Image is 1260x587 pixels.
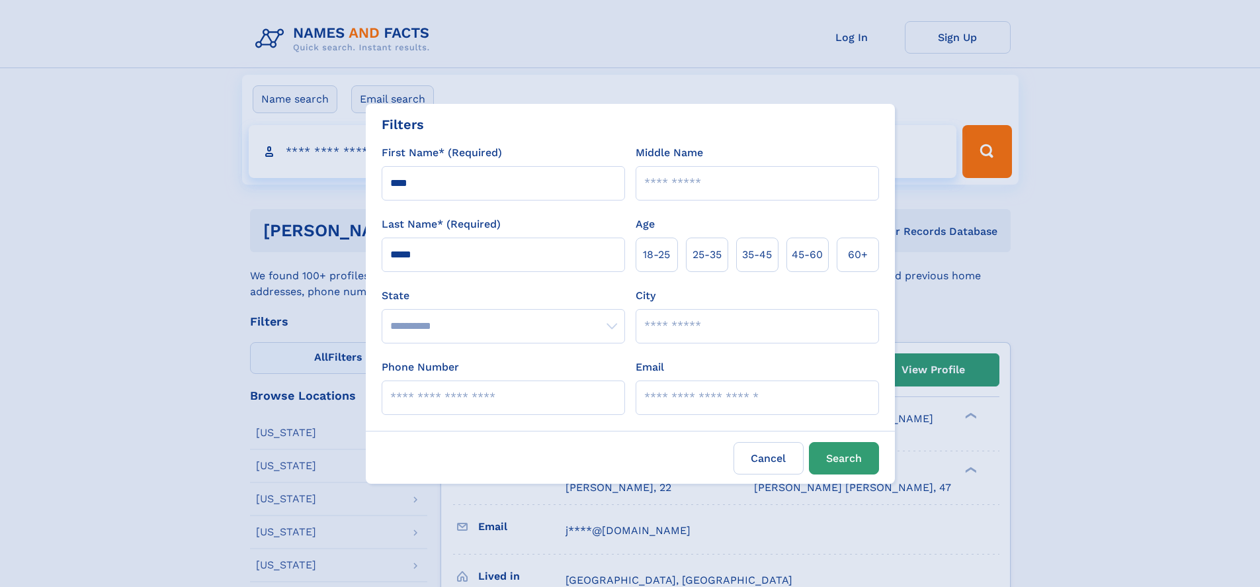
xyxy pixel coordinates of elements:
[382,288,625,304] label: State
[636,288,655,304] label: City
[792,247,823,263] span: 45‑60
[636,145,703,161] label: Middle Name
[734,442,804,474] label: Cancel
[636,359,664,375] label: Email
[382,359,459,375] label: Phone Number
[636,216,655,232] label: Age
[848,247,868,263] span: 60+
[809,442,879,474] button: Search
[742,247,772,263] span: 35‑45
[693,247,722,263] span: 25‑35
[382,216,501,232] label: Last Name* (Required)
[382,114,424,134] div: Filters
[643,247,670,263] span: 18‑25
[382,145,502,161] label: First Name* (Required)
